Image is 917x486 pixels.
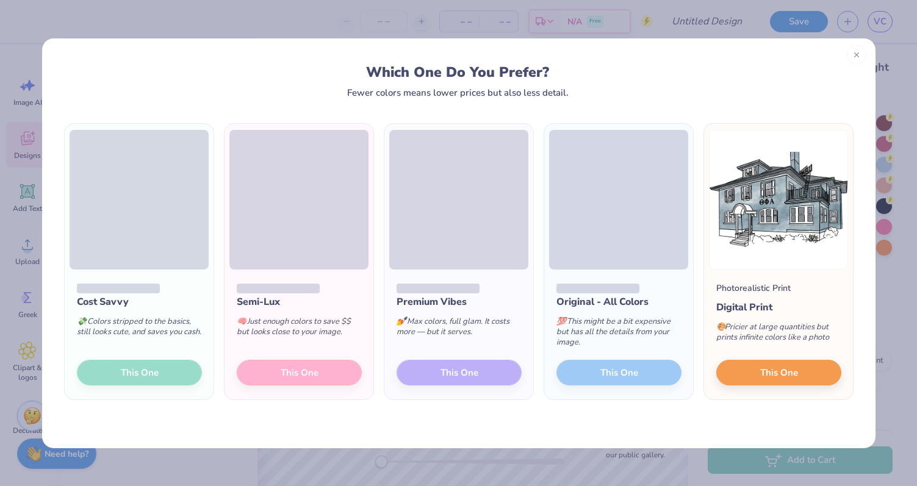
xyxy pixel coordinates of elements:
span: This One [760,365,797,379]
div: Premium Vibes [397,295,522,309]
div: Digital Print [716,300,841,315]
div: Just enough colors to save $$ but looks close to your image. [237,309,362,349]
div: Cost Savvy [77,295,202,309]
span: 🎨 [716,321,726,332]
span: 💯 [556,316,566,327]
div: Pricier at large quantities but prints infinite colors like a photo [716,315,841,355]
div: Fewer colors means lower prices but also less detail. [347,88,569,98]
div: Semi-Lux [237,295,362,309]
img: Photorealistic preview [709,130,848,270]
div: Original - All Colors [556,295,681,309]
button: This One [716,360,841,385]
div: Max colors, full glam. It costs more — but it serves. [397,309,522,349]
div: Which One Do You Prefer? [75,64,841,80]
div: This might be a bit expensive but has all the details from your image. [556,309,681,360]
div: Photorealistic Print [716,282,791,295]
span: 💅 [397,316,406,327]
span: 💸 [77,316,87,327]
span: 🧠 [237,316,246,327]
div: Colors stripped to the basics, still looks cute, and saves you cash. [77,309,202,349]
